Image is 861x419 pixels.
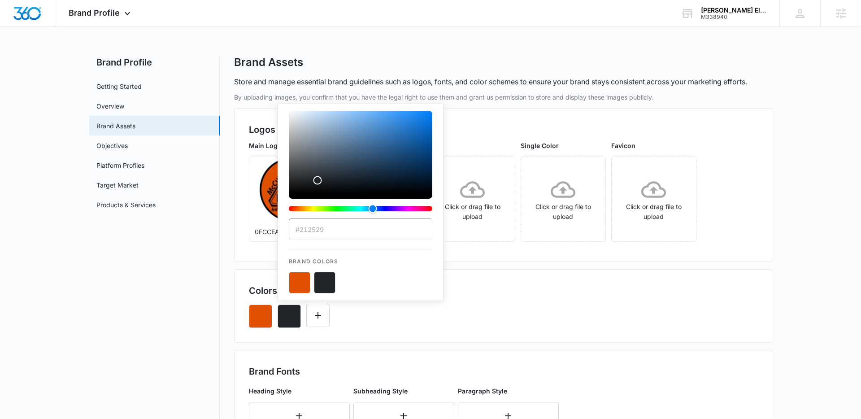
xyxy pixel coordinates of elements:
div: account id [701,14,766,20]
a: Platform Profiles [96,161,144,170]
span: Brand Profile [69,8,120,17]
span: Click or drag file to upload [430,157,515,241]
a: Getting Started [96,82,142,91]
p: Icon [430,141,515,150]
div: Click or drag file to upload [430,177,515,222]
p: Store and manage essential brand guidelines such as logos, fonts, and color schemes to ensure you... [234,76,747,87]
a: Overview [96,101,124,111]
h2: Brand Fonts [249,365,757,378]
p: Paragraph Style [458,386,559,396]
div: Click or drag file to upload [612,177,696,222]
h2: Brand Profile [89,56,220,69]
a: Brand Assets [96,121,135,131]
img: User uploaded logo [260,158,323,221]
div: Hue [289,206,432,211]
button: Remove [249,305,272,328]
span: Click or drag file to upload [521,157,605,241]
p: Main Logo [249,141,334,150]
div: Click or drag file to upload [521,177,605,222]
div: Color [289,111,432,193]
span: Click or drag file to upload [612,157,696,241]
input: color-picker-input [289,218,432,240]
a: Objectives [96,141,128,150]
p: Favicon [611,141,696,150]
p: Brand Colors [289,249,432,266]
div: color-picker [289,111,432,218]
a: Target Market [96,180,139,190]
div: account name [701,7,766,14]
button: Edit Color [306,304,330,327]
p: Subheading Style [353,386,454,396]
div: color-picker-container [289,111,432,293]
button: Remove [278,305,301,328]
h2: Logos [249,123,757,136]
p: Heading Style [249,386,350,396]
p: 0FCCEA4...300A.jpg [255,227,328,236]
p: By uploading images, you confirm that you have the legal right to use them and grant us permissio... [234,92,772,102]
h1: Brand Assets [234,56,303,69]
a: Products & Services [96,200,156,209]
p: Single Color [521,141,606,150]
h2: Colors [249,284,277,297]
